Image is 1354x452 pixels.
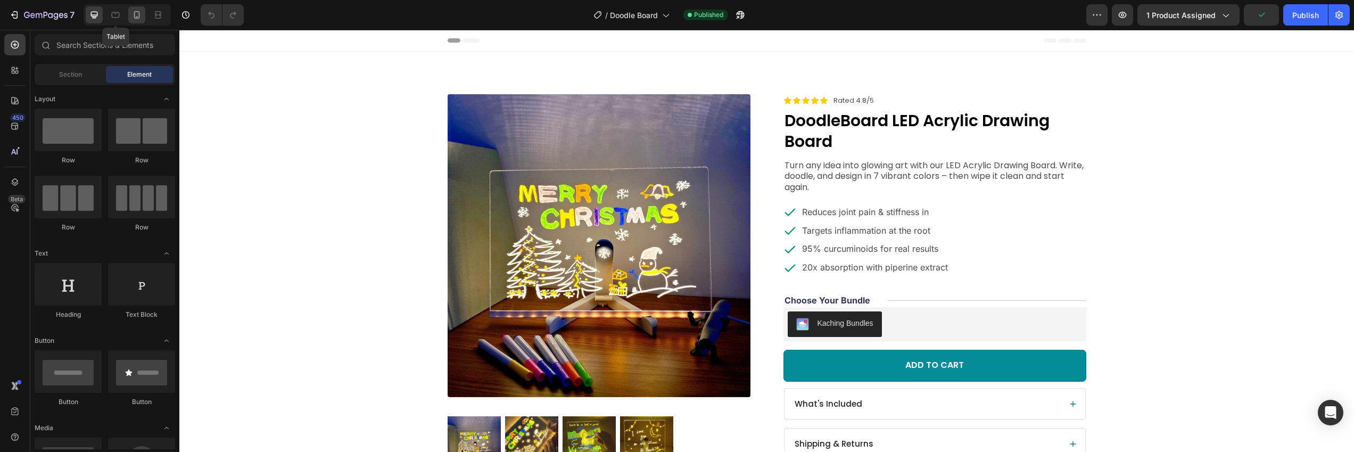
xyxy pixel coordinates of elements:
[108,155,175,165] div: Row
[158,332,175,349] span: Toggle open
[35,223,102,232] div: Row
[615,369,683,380] p: What's Included
[604,320,907,352] button: Add to cart
[623,211,769,227] p: 95% curcuminoids for real results
[623,193,769,209] p: Targets inflammation at the root
[70,9,75,21] p: 7
[615,409,694,420] p: Shipping & Returns
[694,10,723,20] span: Published
[8,195,26,203] div: Beta
[201,4,244,26] div: Undo/Redo
[158,245,175,262] span: Toggle open
[4,4,79,26] button: 7
[158,91,175,108] span: Toggle open
[35,94,55,104] span: Layout
[1137,4,1240,26] button: 1 product assigned
[610,10,658,21] span: Doodle Board
[35,336,54,346] span: Button
[59,70,82,79] span: Section
[1318,400,1343,425] div: Open Intercom Messenger
[35,423,53,433] span: Media
[604,79,907,123] h1: DoodleBoard LED Acrylic Drawing Board
[35,155,102,165] div: Row
[608,282,703,307] button: Kaching Bundles
[127,70,152,79] span: Element
[108,310,175,319] div: Text Block
[35,34,175,55] input: Search Sections & Elements
[1146,10,1216,21] span: 1 product assigned
[654,65,695,76] p: Rated 4.8/5
[108,223,175,232] div: Row
[605,130,906,163] p: Turn any idea into glowing art with our LED Acrylic Drawing Board. Write, doodle, and design in 7...
[108,397,175,407] div: Button
[605,265,691,276] p: Choose Your Bundle
[1292,10,1319,21] div: Publish
[623,230,769,245] p: 20x absorption with piperine extract
[1283,4,1328,26] button: Publish
[35,249,48,258] span: Text
[35,310,102,319] div: Heading
[10,113,26,122] div: 450
[179,30,1354,452] iframe: Design area
[623,175,769,190] p: Reduces joint pain & stiffness in
[605,10,608,21] span: /
[638,288,694,299] div: Kaching Bundles
[35,397,102,407] div: Button
[158,420,175,437] span: Toggle open
[617,288,630,301] img: KachingBundles.png
[726,330,785,341] div: Add to cart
